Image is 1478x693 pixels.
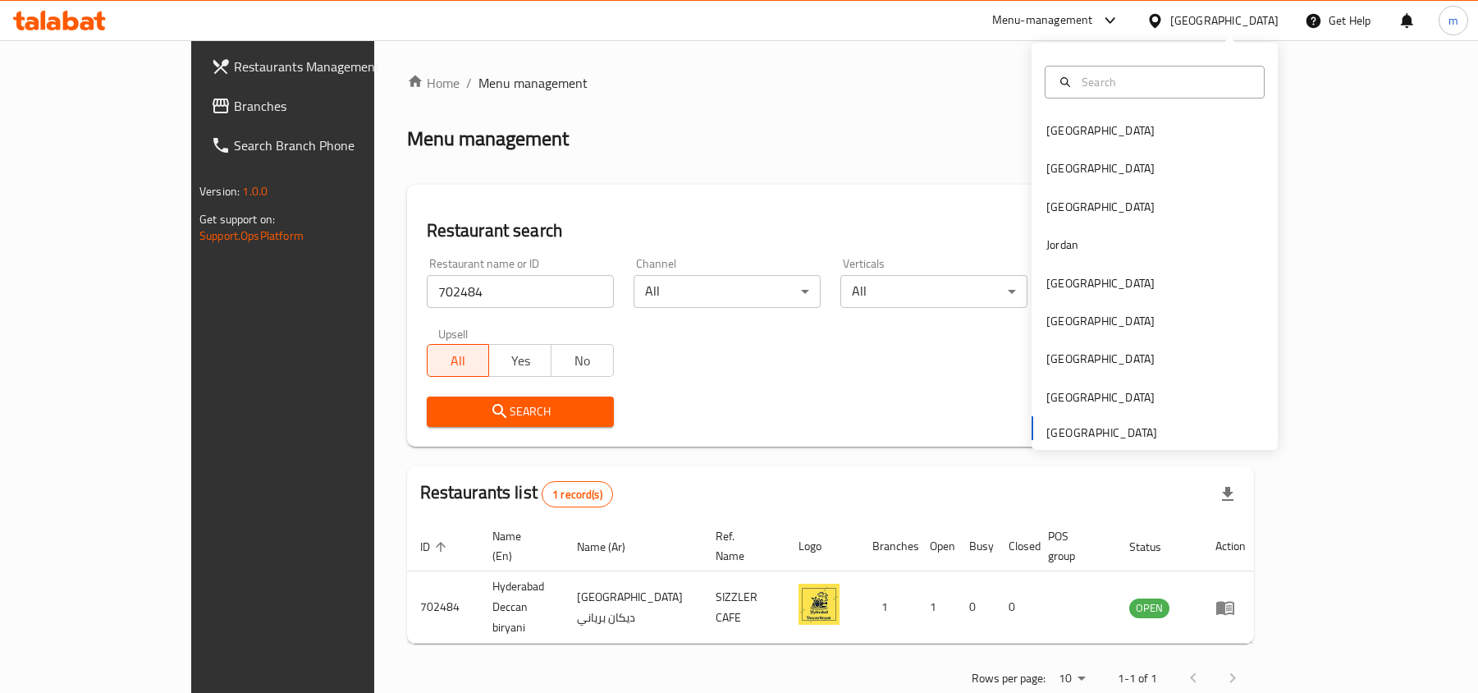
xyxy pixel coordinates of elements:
td: 702484 [407,571,479,644]
div: All [634,275,821,308]
span: m [1448,11,1458,30]
button: All [427,344,490,377]
span: Name (En) [492,526,544,566]
div: [GEOGRAPHIC_DATA] [1046,312,1155,330]
button: Yes [488,344,551,377]
div: [GEOGRAPHIC_DATA] [1046,198,1155,216]
div: Menu-management [992,11,1093,30]
input: Search for restaurant name or ID.. [427,275,614,308]
span: Search Branch Phone [234,135,425,155]
span: OPEN [1129,599,1169,617]
td: 0 [956,571,995,644]
div: Total records count [542,481,613,507]
h2: Menu management [407,126,569,152]
div: Menu [1215,598,1246,617]
a: Restaurants Management [198,47,438,86]
li: / [466,73,472,93]
p: Rows per page: [972,668,1046,689]
div: [GEOGRAPHIC_DATA] [1046,159,1155,177]
span: Get support on: [199,209,275,230]
span: 1.0.0 [242,181,268,202]
div: Rows per page: [1052,667,1091,691]
span: Menu management [478,73,588,93]
p: 1-1 of 1 [1118,668,1157,689]
span: Branches [234,96,425,116]
h2: Restaurants list [420,480,613,507]
span: All [434,349,483,373]
input: Search [1075,73,1254,91]
a: Branches [198,86,438,126]
span: Yes [496,349,545,373]
td: 1 [859,571,917,644]
div: All [840,275,1027,308]
button: No [551,344,614,377]
span: Name (Ar) [577,537,647,557]
th: Busy [956,521,995,571]
div: Export file [1208,475,1247,514]
h2: Restaurant search [427,218,1234,243]
span: Version: [199,181,240,202]
button: Search [427,397,614,427]
div: Jordan [1046,236,1078,254]
td: 0 [995,571,1035,644]
td: [GEOGRAPHIC_DATA] ديكان برياني [564,571,702,644]
label: Upsell [438,328,469,339]
div: [GEOGRAPHIC_DATA] [1046,388,1155,406]
span: Status [1129,537,1183,557]
table: enhanced table [407,521,1259,644]
div: [GEOGRAPHIC_DATA] [1170,11,1279,30]
th: Logo [785,521,859,571]
td: SIZZLER CAFE [702,571,785,644]
th: Closed [995,521,1035,571]
a: Support.OpsPlatform [199,225,304,246]
td: Hyderabad Deccan biryani [479,571,564,644]
img: Hyderabad Deccan biryani [798,584,840,625]
span: 1 record(s) [542,487,612,503]
div: OPEN [1129,599,1169,618]
span: Search [440,402,601,422]
th: Branches [859,521,917,571]
th: Open [917,521,956,571]
span: No [558,349,607,373]
span: POS group [1048,526,1096,566]
a: Search Branch Phone [198,126,438,165]
nav: breadcrumb [407,73,1254,93]
span: Restaurants Management [234,57,425,76]
th: Action [1202,521,1259,571]
div: [GEOGRAPHIC_DATA] [1046,122,1155,140]
div: [GEOGRAPHIC_DATA] [1046,350,1155,368]
td: 1 [917,571,956,644]
span: Ref. Name [716,526,766,566]
div: [GEOGRAPHIC_DATA] [1046,274,1155,292]
span: ID [420,537,451,557]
